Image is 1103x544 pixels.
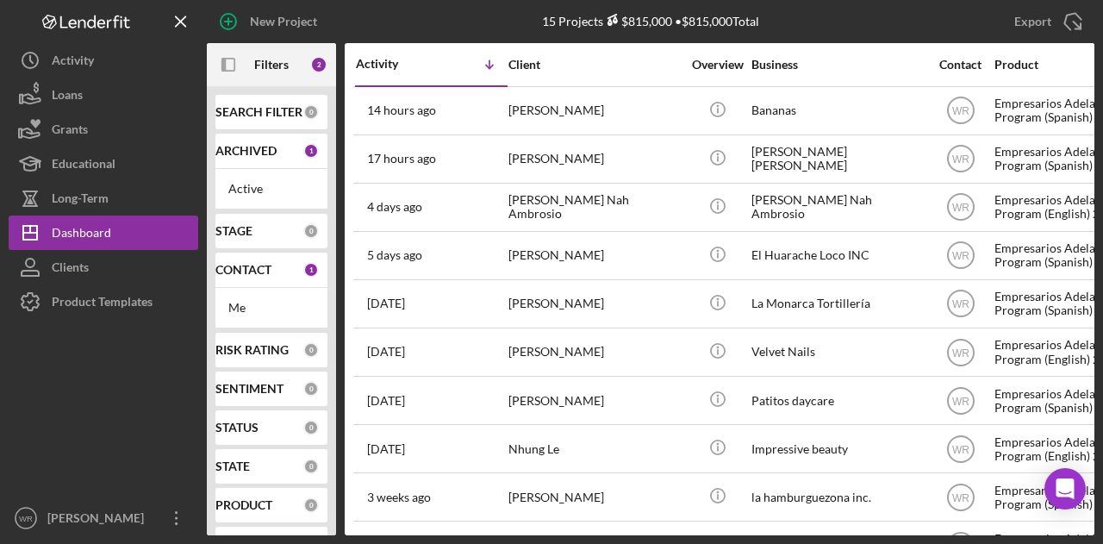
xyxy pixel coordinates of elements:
text: WR [952,395,969,407]
time: 2025-08-13 19:21 [367,491,431,504]
div: 0 [303,459,319,474]
time: 2025-08-30 00:19 [367,248,422,262]
div: Business [751,58,924,72]
div: 15 Projects • $815,000 Total [542,14,759,28]
div: Client [508,58,681,72]
text: WR [952,298,969,310]
div: Clients [52,250,89,289]
button: Loans [9,78,198,112]
div: 1 [303,262,319,278]
div: [PERSON_NAME] [508,136,681,182]
time: 2025-09-03 02:50 [367,152,436,166]
div: Me [228,301,315,315]
div: Activity [52,43,94,82]
div: Overview [685,58,750,72]
div: 0 [303,342,319,358]
button: Educational [9,147,198,181]
b: ARCHIVED [215,144,277,158]
div: El Huarache Loco INC [751,233,924,278]
b: SENTIMENT [215,382,284,396]
div: Export [1014,4,1051,39]
time: 2025-08-26 21:42 [367,394,405,408]
text: WR [952,202,969,214]
div: Patitos daycare [751,378,924,423]
button: Dashboard [9,216,198,250]
b: PRODUCT [215,498,272,512]
div: Dashboard [52,216,111,254]
div: Long-Term [52,181,109,220]
b: STATE [215,460,250,473]
text: WR [952,347,969,359]
div: Activity [356,57,432,71]
div: [PERSON_NAME] [508,378,681,423]
div: 0 [303,223,319,239]
b: CONTACT [215,263,271,277]
button: Grants [9,112,198,147]
div: La Monarca Tortillería [751,281,924,327]
div: Grants [52,112,88,151]
div: 0 [303,104,319,120]
div: [PERSON_NAME] [508,329,681,375]
div: [PERSON_NAME] [508,233,681,278]
button: New Project [207,4,334,39]
div: Product Templates [52,285,153,323]
button: Long-Term [9,181,198,216]
time: 2025-08-30 22:31 [367,200,422,214]
text: WR [19,514,33,523]
div: Nhung Le [508,426,681,472]
div: Educational [52,147,115,185]
div: $815,000 [603,14,672,28]
button: Activity [9,43,198,78]
div: Bananas [751,88,924,134]
div: [PERSON_NAME] [PERSON_NAME] [751,136,924,182]
text: WR [952,153,969,166]
div: New Project [250,4,317,39]
text: WR [952,443,969,455]
b: STAGE [215,224,252,238]
div: [PERSON_NAME] Nah Ambrosio [508,184,681,230]
div: 0 [303,420,319,435]
div: [PERSON_NAME] [508,474,681,520]
time: 2025-08-27 23:06 [367,345,405,359]
button: WR[PERSON_NAME] [9,501,198,535]
div: Active [228,182,315,196]
button: Export [997,4,1094,39]
b: SEARCH FILTER [215,105,302,119]
div: 0 [303,497,319,513]
b: RISK RATING [215,343,289,357]
div: [PERSON_NAME] [508,88,681,134]
div: Impressive beauty [751,426,924,472]
time: 2025-08-25 07:00 [367,442,405,456]
div: [PERSON_NAME] [43,501,155,540]
text: WR [952,250,969,262]
div: Velvet Nails [751,329,924,375]
b: Filters [254,58,289,72]
div: Loans [52,78,83,116]
b: STATUS [215,421,259,435]
div: 1 [303,143,319,159]
text: WR [952,491,969,503]
div: Contact [928,58,993,72]
div: Open Intercom Messenger [1044,468,1086,510]
time: 2025-08-28 01:08 [367,297,405,310]
div: 2 [310,56,327,73]
text: WR [952,105,969,117]
div: [PERSON_NAME] [508,281,681,327]
button: Clients [9,250,198,285]
div: 0 [303,381,319,397]
time: 2025-09-03 05:39 [367,103,436,117]
div: [PERSON_NAME] Nah Ambrosio [751,184,924,230]
button: Product Templates [9,285,198,319]
div: la hamburguezona inc. [751,474,924,520]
